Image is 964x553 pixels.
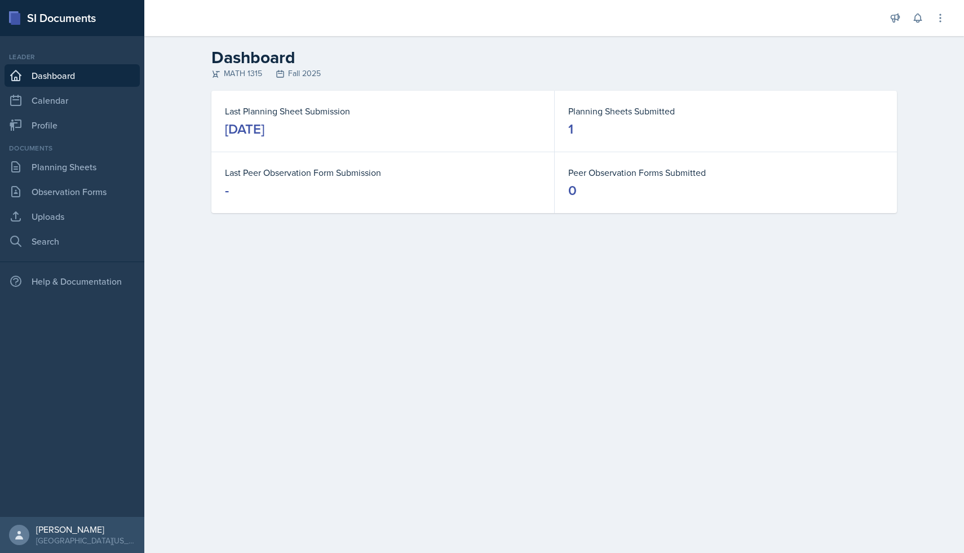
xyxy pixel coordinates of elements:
[225,182,229,200] div: -
[5,156,140,178] a: Planning Sheets
[36,535,135,546] div: [GEOGRAPHIC_DATA][US_STATE]
[225,166,541,179] dt: Last Peer Observation Form Submission
[225,104,541,118] dt: Last Planning Sheet Submission
[5,114,140,136] a: Profile
[225,120,264,138] div: [DATE]
[568,182,577,200] div: 0
[5,205,140,228] a: Uploads
[36,524,135,535] div: [PERSON_NAME]
[211,47,897,68] h2: Dashboard
[5,64,140,87] a: Dashboard
[5,270,140,293] div: Help & Documentation
[5,89,140,112] a: Calendar
[568,104,883,118] dt: Planning Sheets Submitted
[568,120,573,138] div: 1
[211,68,897,79] div: MATH 1315 Fall 2025
[5,230,140,253] a: Search
[568,166,883,179] dt: Peer Observation Forms Submitted
[5,52,140,62] div: Leader
[5,143,140,153] div: Documents
[5,180,140,203] a: Observation Forms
